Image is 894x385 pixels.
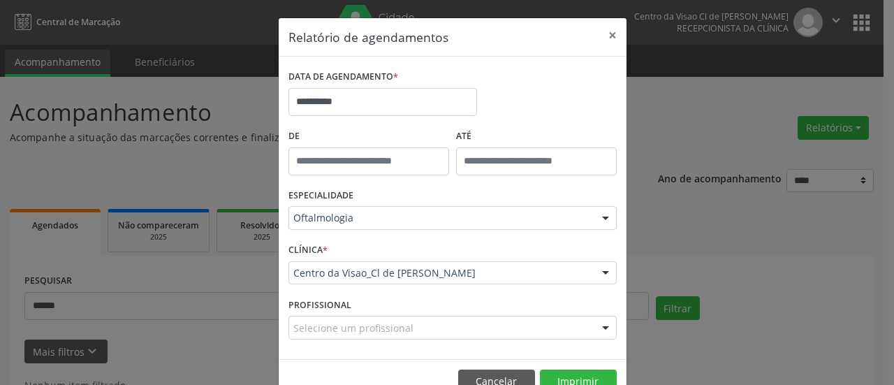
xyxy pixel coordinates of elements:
label: ESPECIALIDADE [288,185,353,207]
label: ATÉ [456,126,617,147]
span: Selecione um profissional [293,321,413,335]
label: PROFISSIONAL [288,294,351,316]
button: Close [599,18,626,52]
label: DATA DE AGENDAMENTO [288,66,398,88]
label: De [288,126,449,147]
h5: Relatório de agendamentos [288,28,448,46]
span: Oftalmologia [293,211,588,225]
label: CLÍNICA [288,240,328,261]
span: Centro da Visao_Cl de [PERSON_NAME] [293,266,588,280]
